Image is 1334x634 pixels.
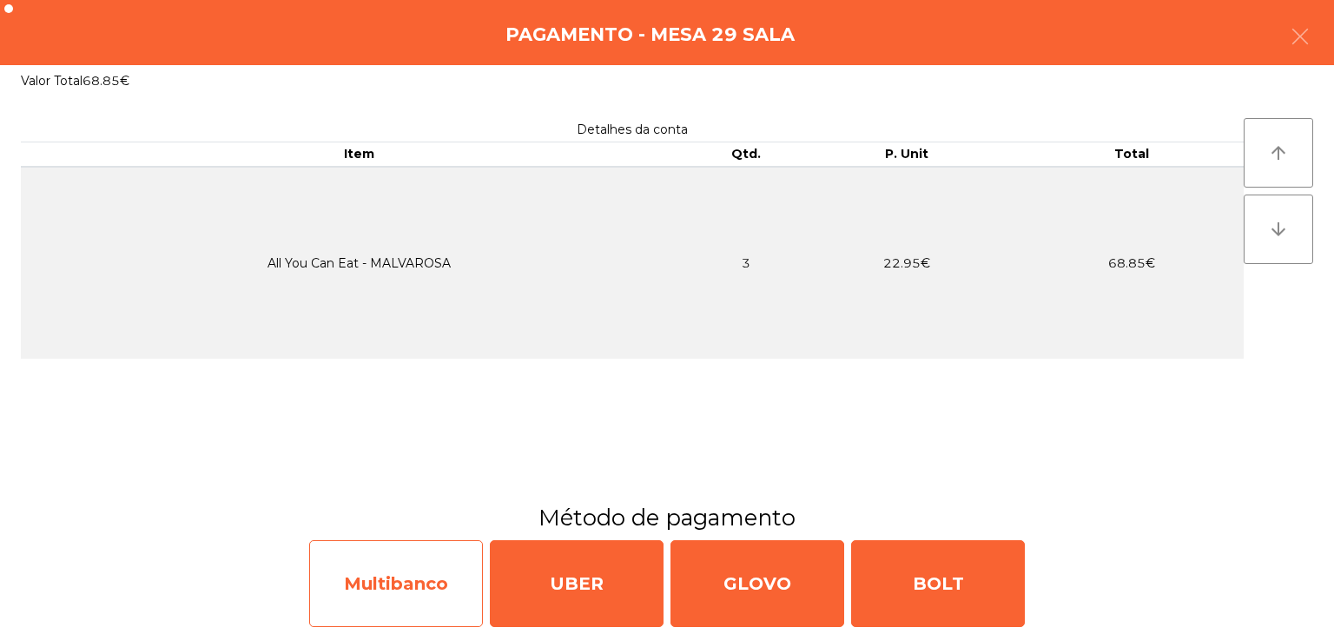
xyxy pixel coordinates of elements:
[505,22,795,48] h4: Pagamento - Mesa 29 Sala
[1268,219,1289,240] i: arrow_downward
[83,73,129,89] span: 68.85€
[21,142,697,167] th: Item
[795,167,1019,359] td: 22.95€
[21,73,83,89] span: Valor Total
[21,167,697,359] td: All You Can Eat - MALVAROSA
[309,540,483,627] div: Multibanco
[1268,142,1289,163] i: arrow_upward
[697,167,796,359] td: 3
[1244,118,1313,188] button: arrow_upward
[490,540,664,627] div: UBER
[851,540,1025,627] div: BOLT
[13,502,1321,533] h3: Método de pagamento
[697,142,796,167] th: Qtd.
[1020,167,1244,359] td: 68.85€
[577,122,688,137] span: Detalhes da conta
[1020,142,1244,167] th: Total
[670,540,844,627] div: GLOVO
[1244,195,1313,264] button: arrow_downward
[795,142,1019,167] th: P. Unit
